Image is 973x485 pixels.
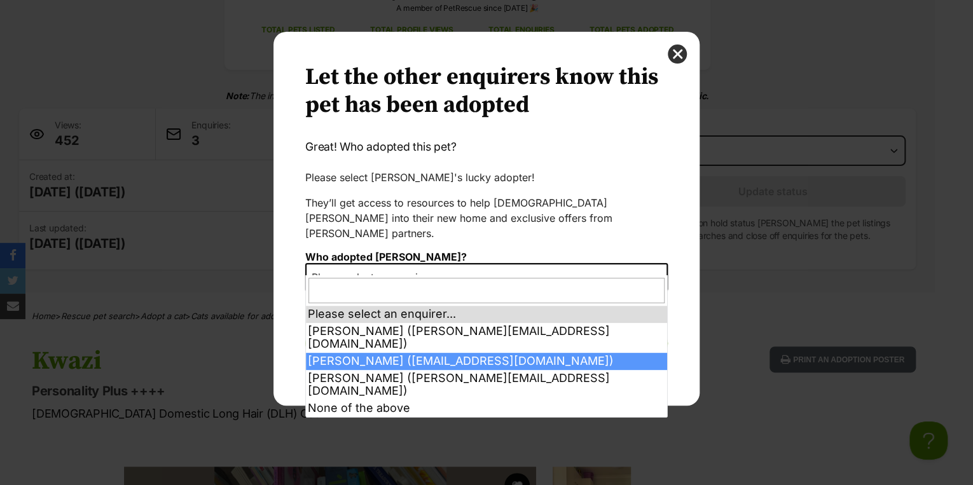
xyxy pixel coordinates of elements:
p: Please select [PERSON_NAME]'s lucky adopter! [305,170,668,185]
li: None of the above [306,400,667,417]
button: close [668,44,687,64]
li: Please select an enquirer... [306,306,667,323]
span: Please select an enquirer... [307,268,453,286]
label: Who adopted [PERSON_NAME]? [305,250,467,263]
p: They’ll get access to resources to help [DEMOGRAPHIC_DATA][PERSON_NAME] into their new home and e... [305,195,668,241]
p: Great! Who adopted this pet? [305,139,668,155]
li: [PERSON_NAME] ([PERSON_NAME][EMAIL_ADDRESS][DOMAIN_NAME]) [306,370,667,400]
li: [PERSON_NAME] ([PERSON_NAME][EMAIL_ADDRESS][DOMAIN_NAME]) [306,323,667,353]
h2: Let the other enquirers know this pet has been adopted [305,64,668,120]
span: Please select an enquirer... [305,263,668,291]
li: [PERSON_NAME] ([EMAIL_ADDRESS][DOMAIN_NAME]) [306,353,667,370]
